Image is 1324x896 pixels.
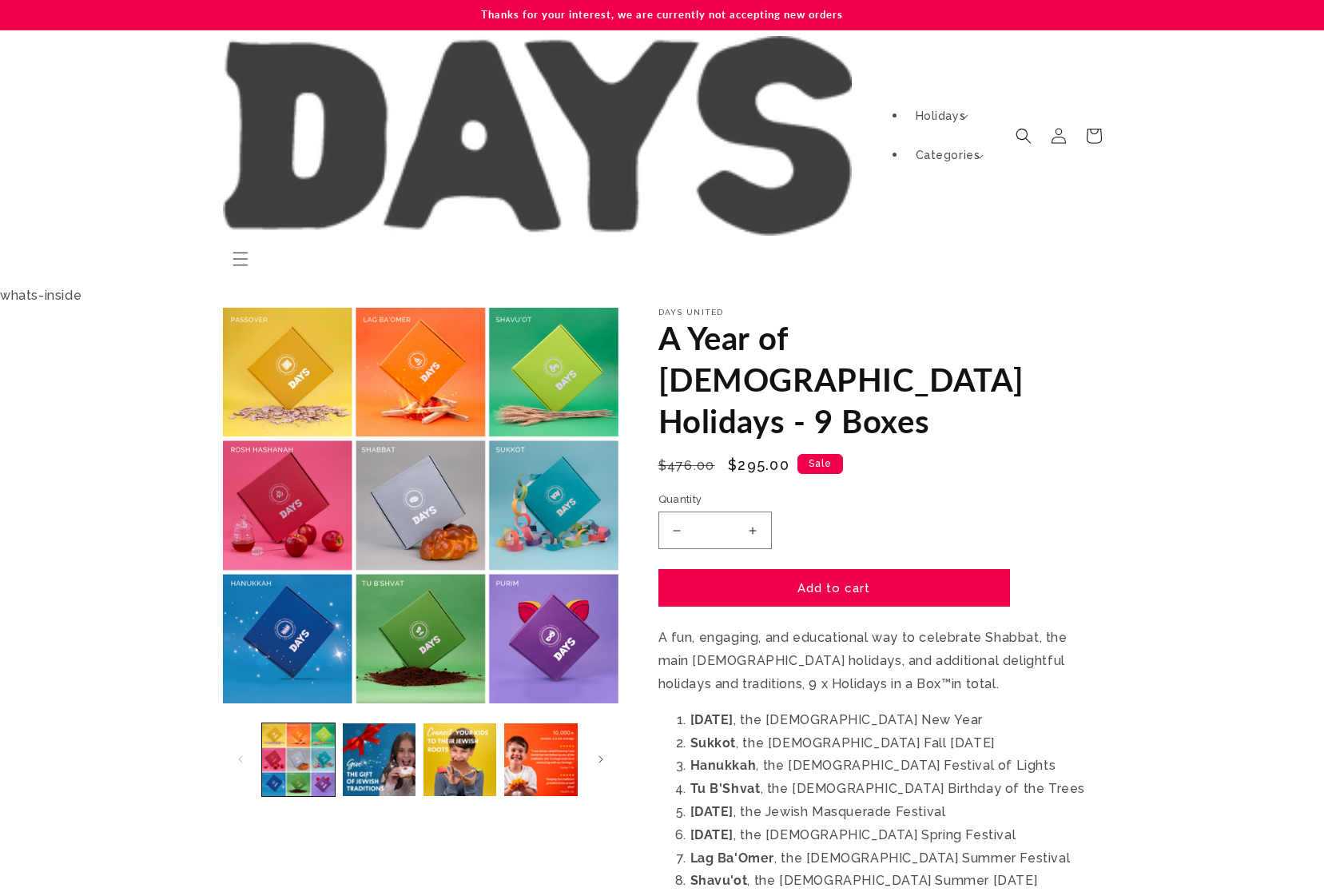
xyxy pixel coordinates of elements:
img: Days United [223,36,853,235]
strong: Lag Ba'Omer [690,850,775,866]
button: Slide left [223,742,258,777]
li: , the Jewish Masquerade Festival [690,801,1102,824]
strong: [DATE] [690,712,734,727]
li: , the [DEMOGRAPHIC_DATA] Birthday of the Trees [690,778,1102,801]
li: , the [DEMOGRAPHIC_DATA] New Year [690,709,1102,732]
strong: Tu B'Shvat [690,781,761,796]
strong: Sukkot [690,735,737,751]
span: ™ [941,676,952,691]
p: Days United [658,308,1102,317]
span: Holidays [916,110,966,122]
summary: Menu [223,241,258,277]
li: , the [DEMOGRAPHIC_DATA] Spring Festival [690,824,1102,847]
s: $476.00 [658,456,715,476]
button: Load image 4 in gallery view [504,723,577,796]
li: , the [DEMOGRAPHIC_DATA] Festival of Lights [690,755,1102,778]
span: $295.00 [728,454,789,476]
summary: Holidays [906,97,976,136]
summary: Search [1006,118,1041,153]
button: Load image 3 in gallery view [423,723,496,796]
button: Slide right [583,742,618,777]
p: A fun, engaging, and educational way to celebrate Shabbat, the main [DEMOGRAPHIC_DATA] holidays, ... [658,627,1102,695]
button: Load image 2 in gallery view [343,723,415,796]
button: Add to cart [658,569,1010,607]
button: Load image 1 in gallery view [262,723,335,796]
li: , the [DEMOGRAPHIC_DATA] Summer [DATE] [690,870,1102,893]
li: , the [DEMOGRAPHIC_DATA] Summer Festival [690,847,1102,870]
span: Sale [797,454,843,474]
summary: Categories [906,136,990,175]
span: Categories [916,149,980,161]
strong: Shavu'ot [690,873,748,888]
media-gallery: Gallery Viewer [223,308,618,800]
strong: [DATE] [690,827,734,842]
strong: Hanukkah [690,758,757,773]
label: Quantity [658,492,954,508]
h1: A Year of [DEMOGRAPHIC_DATA] Holidays - 9 Boxes [658,317,1102,442]
li: , the [DEMOGRAPHIC_DATA] Fall [DATE] [690,732,1102,755]
strong: [DATE] [690,804,734,819]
